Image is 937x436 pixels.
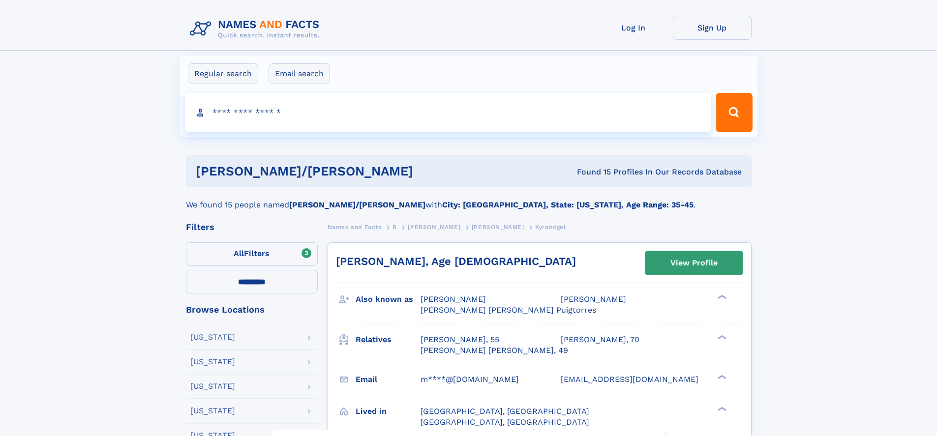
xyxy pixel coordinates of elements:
span: [EMAIL_ADDRESS][DOMAIN_NAME] [561,375,698,384]
span: All [234,249,244,258]
a: [PERSON_NAME] [PERSON_NAME], 49 [421,345,568,356]
label: Filters [186,242,318,266]
input: search input [185,93,712,132]
a: [PERSON_NAME] [472,221,524,233]
b: City: [GEOGRAPHIC_DATA], State: [US_STATE], Age Range: 35-45 [442,200,694,209]
span: [PERSON_NAME] [472,224,524,231]
a: [PERSON_NAME], 55 [421,334,499,345]
a: Names and Facts [328,221,382,233]
div: ❯ [715,294,727,300]
span: [PERSON_NAME] [408,224,460,231]
h3: Email [356,371,421,388]
a: Log In [594,16,673,40]
div: Filters [186,223,318,232]
img: Logo Names and Facts [186,16,328,42]
div: Browse Locations [186,305,318,314]
h3: Relatives [356,331,421,348]
h1: [PERSON_NAME]/[PERSON_NAME] [196,165,495,177]
a: Sign Up [673,16,752,40]
div: Found 15 Profiles In Our Records Database [495,167,742,177]
div: We found 15 people named with . [186,187,752,211]
span: [GEOGRAPHIC_DATA], [GEOGRAPHIC_DATA] [421,417,589,427]
div: ❯ [715,406,727,412]
div: [US_STATE] [190,407,235,415]
span: [PERSON_NAME] [421,294,486,304]
label: Regular search [188,63,258,84]
a: [PERSON_NAME] [408,221,460,233]
div: ❯ [715,334,727,340]
label: Email search [269,63,330,84]
b: [PERSON_NAME]/[PERSON_NAME] [289,200,425,209]
a: View Profile [645,251,743,275]
span: [PERSON_NAME] [PERSON_NAME] Puigtorres [421,305,596,315]
button: Search Button [716,93,752,132]
div: View Profile [670,252,718,274]
a: R [393,221,397,233]
h3: Also known as [356,291,421,308]
h3: Lived in [356,403,421,420]
span: Kyrandgel [535,224,566,231]
a: [PERSON_NAME], 70 [561,334,639,345]
span: [PERSON_NAME] [561,294,626,304]
a: [PERSON_NAME], Age [DEMOGRAPHIC_DATA] [336,255,576,267]
div: ❯ [715,374,727,380]
span: [GEOGRAPHIC_DATA], [GEOGRAPHIC_DATA] [421,407,589,416]
div: [US_STATE] [190,333,235,341]
span: R [393,224,397,231]
div: [US_STATE] [190,382,235,390]
div: [US_STATE] [190,358,235,366]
